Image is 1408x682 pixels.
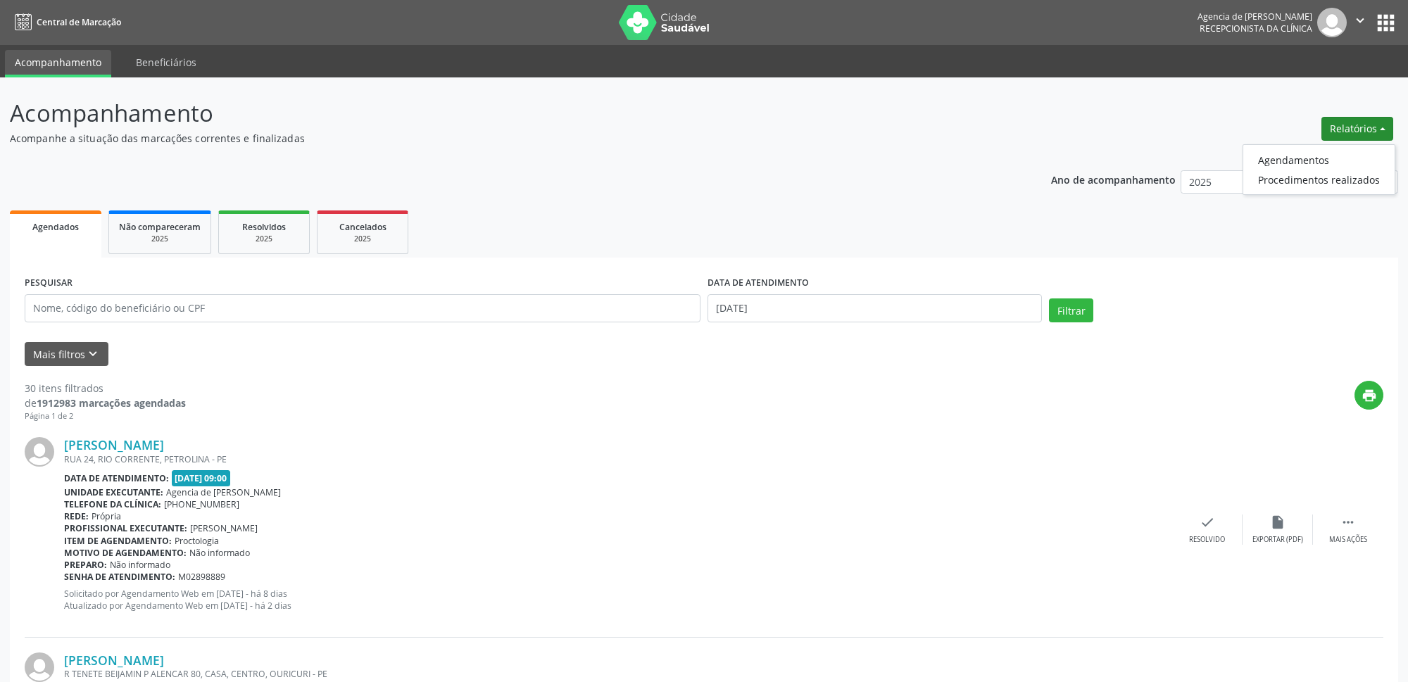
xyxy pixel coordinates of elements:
p: Acompanhe a situação das marcações correntes e finalizadas [10,131,981,146]
span: Recepcionista da clínica [1200,23,1312,34]
b: Telefone da clínica: [64,498,161,510]
div: R TENETE BEIJAMIN P ALENCAR 80, CASA, CENTRO, OURICURI - PE [64,668,1172,680]
span: M02898889 [178,571,225,583]
span: [PHONE_NUMBER] [164,498,239,510]
div: RUA 24, RIO CORRENTE, PETROLINA - PE [64,453,1172,465]
b: Senha de atendimento: [64,571,175,583]
div: 2025 [119,234,201,244]
div: Resolvido [1189,535,1225,545]
img: img [25,437,54,467]
button: Mais filtroskeyboard_arrow_down [25,342,108,367]
i: keyboard_arrow_down [85,346,101,362]
a: [PERSON_NAME] [64,437,164,453]
b: Item de agendamento: [64,535,172,547]
span: [PERSON_NAME] [190,522,258,534]
img: img [25,652,54,682]
button:  [1347,8,1374,37]
label: DATA DE ATENDIMENTO [708,272,809,294]
b: Profissional executante: [64,522,187,534]
span: Não informado [110,559,170,571]
span: Resolvidos [242,221,286,233]
span: Não compareceram [119,221,201,233]
input: Selecione um intervalo [708,294,1042,322]
label: PESQUISAR [25,272,73,294]
a: [PERSON_NAME] [64,652,164,668]
i: check [1200,514,1215,530]
ul: Relatórios [1243,144,1395,195]
div: 2025 [229,234,299,244]
b: Motivo de agendamento: [64,547,187,559]
span: [DATE] 09:00 [172,470,231,486]
div: de [25,396,186,410]
b: Data de atendimento: [64,472,169,484]
span: Agendados [32,221,79,233]
div: Página 1 de 2 [25,410,186,422]
span: Própria [92,510,121,522]
b: Preparo: [64,559,107,571]
span: Proctologia [175,535,219,547]
div: 30 itens filtrados [25,381,186,396]
button: apps [1374,11,1398,35]
div: 2025 [327,234,398,244]
p: Acompanhamento [10,96,981,131]
i: print [1362,388,1377,403]
button: Relatórios [1321,117,1393,141]
div: Exportar (PDF) [1252,535,1303,545]
div: Mais ações [1329,535,1367,545]
p: Solicitado por Agendamento Web em [DATE] - há 8 dias Atualizado por Agendamento Web em [DATE] - h... [64,588,1172,612]
button: print [1354,381,1383,410]
a: Central de Marcação [10,11,121,34]
i:  [1340,514,1356,530]
a: Agendamentos [1243,150,1395,170]
a: Procedimentos realizados [1243,170,1395,189]
a: Beneficiários [126,50,206,75]
b: Rede: [64,510,89,522]
img: img [1317,8,1347,37]
span: Cancelados [339,221,386,233]
div: Agencia de [PERSON_NAME] [1198,11,1312,23]
span: Não informado [189,547,250,559]
p: Ano de acompanhamento [1051,170,1176,188]
a: Acompanhamento [5,50,111,77]
i:  [1352,13,1368,28]
button: Filtrar [1049,298,1093,322]
b: Unidade executante: [64,486,163,498]
i: insert_drive_file [1270,514,1286,530]
strong: 1912983 marcações agendadas [37,396,186,410]
span: Central de Marcação [37,16,121,28]
span: Agencia de [PERSON_NAME] [166,486,281,498]
input: Nome, código do beneficiário ou CPF [25,294,700,322]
